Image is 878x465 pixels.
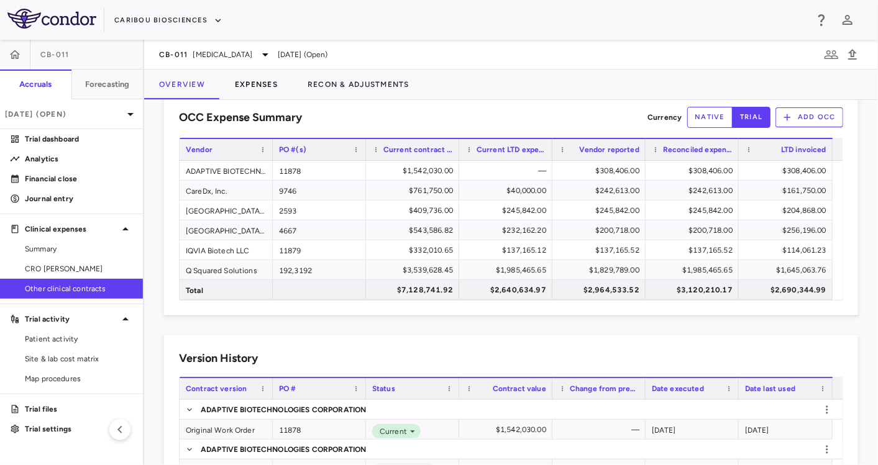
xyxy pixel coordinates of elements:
[564,161,639,181] div: $308,406.00
[493,384,546,393] span: Contract value
[750,280,826,300] div: $2,690,344.99
[377,260,453,280] div: $3,539,628.45
[25,423,133,435] p: Trial settings
[657,280,733,300] div: $3,120,210.17
[470,240,546,260] div: $137,165.12
[186,384,247,393] span: Contract version
[687,107,733,128] button: native
[647,112,682,123] p: Currency
[470,220,546,240] div: $232,162.20
[186,145,213,154] span: Vendor
[25,153,133,165] p: Analytics
[750,220,826,240] div: $256,196.00
[745,384,795,393] span: Date last used
[652,384,704,393] span: Date executed
[273,420,366,439] div: 11878
[25,173,133,184] p: Financial close
[570,384,639,393] span: Change from previous
[663,145,733,154] span: Reconciled expense
[377,201,453,220] div: $409,736.00
[179,109,302,126] h6: OCC Expense Summary
[477,145,546,154] span: Current LTD expensed
[273,161,366,180] div: 11878
[377,280,453,300] div: $7,128,741.92
[273,240,366,260] div: 11879
[375,426,407,437] span: Current
[25,373,133,384] span: Map procedures
[180,220,273,240] div: [GEOGRAPHIC_DATA] at [GEOGRAPHIC_DATA]
[25,223,118,235] p: Clinical expenses
[180,420,273,439] div: Original Work Order
[470,420,546,440] div: $1,542,030.00
[25,263,133,274] span: CRO [PERSON_NAME]
[273,181,366,200] div: 9746
[279,145,306,154] span: PO #(s)
[25,283,133,294] span: Other clinical contracts
[278,49,328,60] span: [DATE] (Open)
[180,181,273,200] div: CareDx, Inc.
[273,220,366,240] div: 4667
[201,444,366,455] p: ADAPTIVE BIOTECHNOLOGIES CORPORATION
[657,240,733,260] div: $137,165.52
[180,280,273,299] div: Total
[159,50,188,60] span: CB-011
[40,50,70,60] span: CB-011
[25,404,133,415] p: Trial files
[657,181,733,201] div: $242,613.00
[377,240,453,260] div: $332,010.65
[25,353,133,364] span: Site & lab cost matrix
[564,240,639,260] div: $137,165.52
[470,260,546,280] div: $1,985,465.65
[180,240,273,260] div: IQVIA Biotech LLC
[564,181,639,201] div: $242,613.00
[383,145,453,154] span: Current contract value
[372,384,395,393] span: Status
[25,193,133,204] p: Journal entry
[470,161,546,181] div: —
[25,314,118,325] p: Trial activity
[114,11,222,30] button: Caribou Biosciences
[279,384,296,393] span: PO #
[273,201,366,220] div: 2593
[377,220,453,240] div: $543,586.82
[657,161,733,181] div: $308,406.00
[775,107,843,127] button: Add OCC
[750,240,826,260] div: $114,061.23
[781,145,826,154] span: LTD invoiced
[750,201,826,220] div: $204,868.00
[25,133,133,145] p: Trial dashboard
[220,70,293,99] button: Expenses
[564,260,639,280] div: $1,829,789.00
[564,420,639,440] div: —
[657,220,733,240] div: $200,718.00
[750,181,826,201] div: $161,750.00
[179,350,258,367] h6: Version History
[201,404,366,415] p: ADAPTIVE BIOTECHNOLOGIES CORPORATION
[193,49,253,60] span: [MEDICAL_DATA]
[470,181,546,201] div: $40,000.00
[646,420,739,439] div: [DATE]
[180,161,273,180] div: ADAPTIVE BIOTECHNOLOGIES CORPORATION
[5,109,123,120] p: [DATE] (Open)
[377,181,453,201] div: $761,750.00
[739,420,833,439] div: [DATE]
[273,260,366,279] div: 192,3192
[85,79,130,90] h6: Forecasting
[732,107,771,128] button: trial
[564,201,639,220] div: $245,842.00
[579,145,639,154] span: Vendor reported
[180,201,273,220] div: [GEOGRAPHIC_DATA] at [GEOGRAPHIC_DATA]
[564,220,639,240] div: $200,718.00
[470,280,546,300] div: $2,640,634.97
[750,161,826,181] div: $308,406.00
[7,9,96,29] img: logo-full-BYUhSk78.svg
[19,79,52,90] h6: Accruals
[180,260,273,279] div: Q Squared Solutions
[25,243,133,255] span: Summary
[25,333,133,345] span: Patient activity
[564,280,639,300] div: $2,964,533.52
[293,70,424,99] button: Recon & Adjustments
[470,201,546,220] div: $245,842.00
[657,260,733,280] div: $1,985,465.65
[750,260,826,280] div: $1,645,063.76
